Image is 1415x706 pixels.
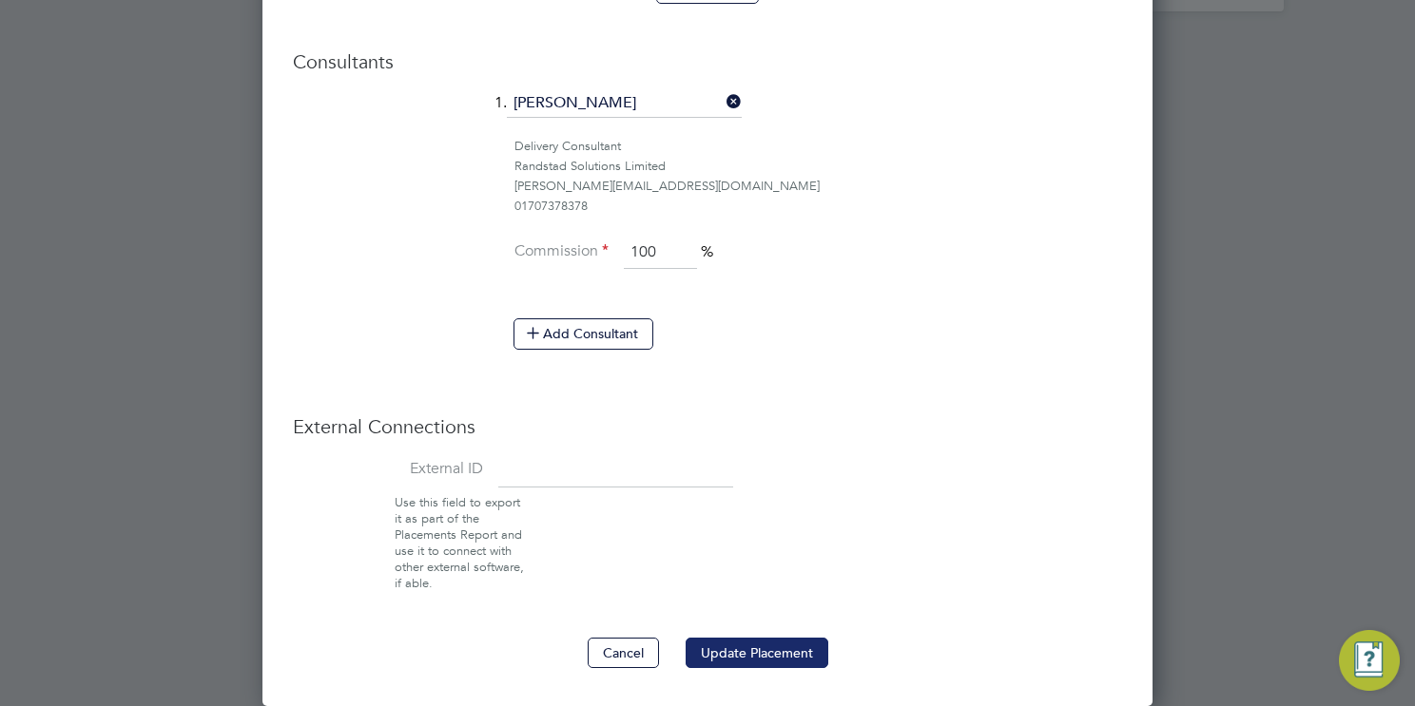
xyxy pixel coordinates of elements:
[514,137,1122,157] div: Delivery Consultant
[514,241,609,261] label: Commission
[514,197,1122,217] div: 01707378378
[514,177,1122,197] div: [PERSON_NAME][EMAIL_ADDRESS][DOMAIN_NAME]
[293,459,483,479] label: External ID
[514,318,653,349] button: Add Consultant
[293,414,1122,439] h3: External Connections
[514,157,1122,177] div: Randstad Solutions Limited
[293,89,1122,137] li: 1.
[1339,630,1400,691] button: Engage Resource Center
[686,638,828,668] button: Update Placement
[701,242,713,261] span: %
[588,638,659,668] button: Cancel
[395,494,524,590] span: Use this field to export it as part of the Placements Report and use it to connect with other ext...
[293,49,1122,74] h3: Consultants
[507,89,742,118] input: Search for...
